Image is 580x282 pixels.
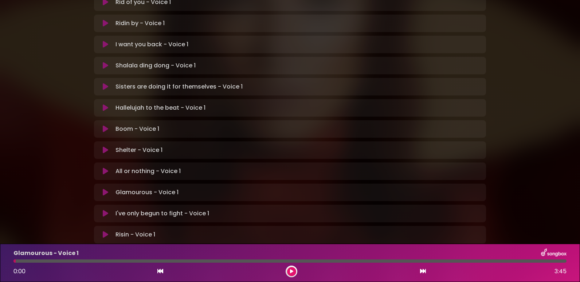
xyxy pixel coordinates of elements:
p: Boom - Voice 1 [115,125,159,133]
span: 0:00 [13,267,26,275]
p: Shelter - Voice 1 [115,146,162,154]
p: Shalala ding dong - Voice 1 [115,61,196,70]
p: All or nothing - Voice 1 [115,167,181,176]
p: Risin - Voice 1 [115,230,155,239]
p: Hallelujah to the beat - Voice 1 [115,103,205,112]
p: I've only begun to fight - Voice 1 [115,209,209,218]
p: Sisters are doing it for themselves - Voice 1 [115,82,243,91]
p: Glamourous - Voice 1 [13,249,79,258]
p: Ridin by - Voice 1 [115,19,165,28]
p: Glamourous - Voice 1 [115,188,179,197]
span: 3:45 [554,267,567,276]
p: I want you back - Voice 1 [115,40,188,49]
img: songbox-logo-white.png [541,248,567,258]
